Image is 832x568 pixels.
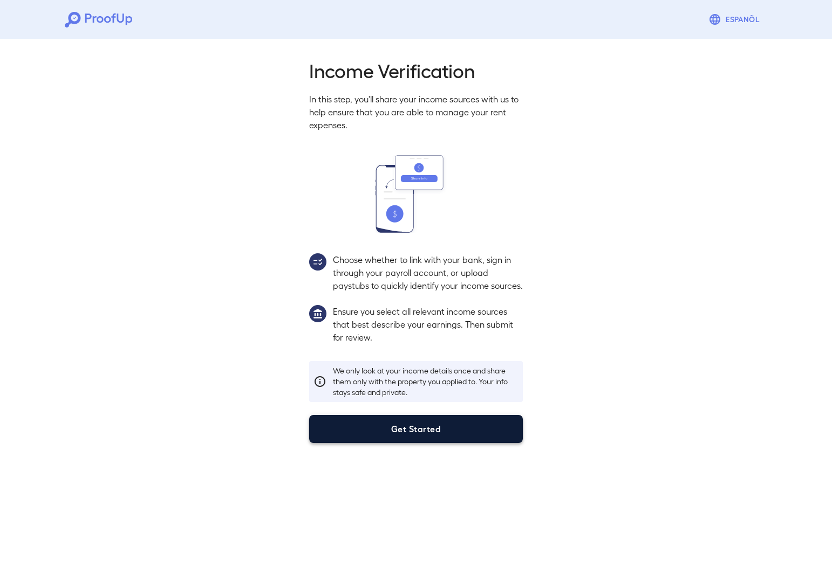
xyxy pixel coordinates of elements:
[309,58,523,82] h2: Income Verification
[309,253,326,271] img: group2.svg
[376,155,456,233] img: transfer_money.svg
[309,305,326,322] img: group1.svg
[309,93,523,131] p: In this step, you'll share your income sources with us to help ensure that you are able to manage...
[333,365,519,398] p: We only look at your income details once and share them only with the property you applied to. Yo...
[333,253,523,292] p: Choose whether to link with your bank, sign in through your payroll account, or upload paystubs t...
[309,415,523,443] button: Get Started
[704,9,767,30] button: Espanõl
[333,305,523,344] p: Ensure you select all relevant income sources that best describe your earnings. Then submit for r...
